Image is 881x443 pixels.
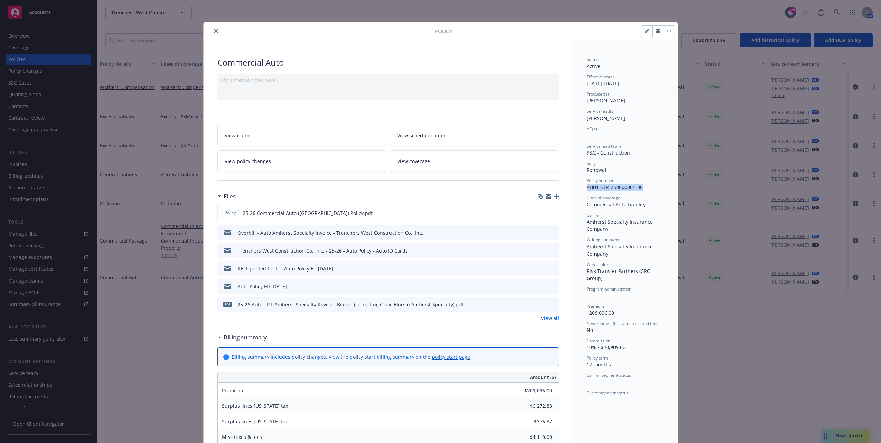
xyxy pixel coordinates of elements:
[550,283,556,290] button: preview file
[587,327,593,333] span: No
[238,247,408,254] div: Trenchers West Construction Co., Inc. - 25-26 - Auto Policy - Auto ID Cards
[587,195,620,201] span: Lines of coverage
[539,283,544,290] button: download file
[539,229,544,236] button: download file
[397,158,430,165] span: View coverage
[587,390,628,396] span: Client payment status
[222,403,288,409] span: Surplus lines [US_STATE] tax
[587,178,614,184] span: Policy number
[212,27,220,35] button: close
[217,192,236,201] div: Files
[587,292,588,299] span: -
[587,126,597,132] span: AC(s)
[539,209,544,217] button: download file
[587,379,588,385] span: -
[238,301,464,308] div: 25-26 Auto - RT-Amherst Specialty Revised Binder (correcting Clear Blue to Amherst Specialty).pdf
[511,416,556,427] input: 0.00
[217,57,559,68] div: Commercial Auto
[587,74,664,87] div: [DATE] - [DATE]
[243,209,373,217] span: 25-26 Commercial Auto ([GEOGRAPHIC_DATA]) Policy.pdf
[587,184,643,190] span: AH01-STR-250000005-00
[539,265,544,272] button: download file
[222,418,288,425] span: Surplus lines [US_STATE] fee
[390,125,559,146] a: View scheduled items
[217,333,267,342] div: Billing summary
[587,143,621,149] span: Service lead team
[232,353,472,361] div: Billing summary includes policy changes. View the policy start billing summary on the .
[223,210,237,216] span: Policy
[550,229,556,236] button: preview file
[224,192,236,201] h3: Files
[238,283,287,290] div: Auto Policy Eff [DATE]
[587,115,625,121] span: [PERSON_NAME]
[511,401,556,411] input: 0.00
[587,303,604,309] span: Premium
[225,158,271,165] span: View policy changes
[587,167,606,173] span: Renewal
[511,432,556,442] input: 0.00
[587,338,610,344] span: Commission
[550,247,556,254] button: preview file
[587,74,615,80] span: Effective dates
[587,212,600,218] span: Carrier
[587,201,664,208] div: Commercial Auto Liability
[587,321,658,326] span: Newfront will file state taxes and fees
[550,265,556,272] button: preview file
[222,434,262,440] span: Misc taxes & fees
[587,372,631,378] span: Carrier payment status
[587,355,608,361] span: Policy term
[587,262,608,267] span: Wholesaler
[587,396,588,403] span: -
[587,97,625,104] span: [PERSON_NAME]
[550,301,556,308] button: preview file
[587,63,600,69] span: Active
[587,132,588,139] span: -
[587,361,611,368] span: 12 months
[587,243,654,257] span: Amherst Specialty Insurance Company
[511,385,556,396] input: 0.00
[587,108,615,114] span: Service lead(s)
[587,237,619,243] span: Writing company
[587,160,598,166] span: Stage
[390,150,559,172] a: View coverage
[222,387,243,394] span: Premium
[587,286,631,292] span: Program administrator
[223,302,232,307] span: pdf
[587,149,630,156] span: P&C - Construction
[587,344,626,351] span: 10% / $20,909.60
[539,247,544,254] button: download file
[541,315,559,322] a: View all
[217,125,386,146] a: View claims
[432,354,470,360] a: policy start page
[587,57,599,62] span: Status
[225,132,252,139] span: View claims
[550,209,556,217] button: preview file
[530,374,556,381] span: Amount ($)
[539,301,544,308] button: download file
[587,268,651,282] span: Risk Transfer Partners (CRC Group)
[435,28,452,35] span: Policy
[587,218,654,232] span: Amherst Specialty Insurance Company
[587,309,614,316] span: $209,096.00
[217,150,386,172] a: View policy changes
[220,77,556,84] div: Add internal notes here...
[397,132,448,139] span: View scheduled items
[238,229,423,236] div: Overbill - Auto Amherst Specialty invoice - Trenchers West Construction Co., Inc.
[587,91,609,97] span: Producer(s)
[224,333,267,342] h3: Billing summary
[238,265,333,272] div: RE: Updated Certs - Auto Policy Eff [DATE]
